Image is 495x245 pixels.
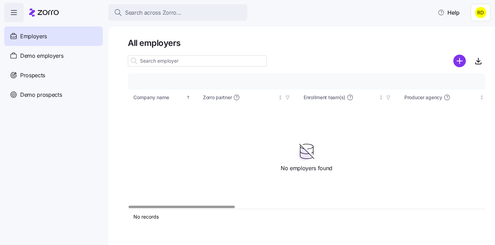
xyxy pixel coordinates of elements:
[4,65,103,85] a: Prospects
[108,4,247,21] button: Search across Zorro...
[4,85,103,104] a: Demo prospects
[133,213,421,220] div: No records
[197,89,298,105] th: Zorro partnerNot sorted
[133,94,185,101] div: Company name
[203,94,232,101] span: Zorro partner
[128,38,485,48] h1: All employers
[453,55,466,67] svg: add icon
[432,6,465,19] button: Help
[20,52,64,60] span: Demo employers
[4,26,103,46] a: Employers
[281,164,332,173] span: No employers found
[125,8,181,17] span: Search across Zorro...
[20,32,47,41] span: Employers
[304,94,345,101] span: Enrollment team(s)
[298,89,399,105] th: Enrollment team(s)Not sorted
[20,71,45,80] span: Prospects
[379,95,383,100] div: Not sorted
[479,95,484,100] div: Not sorted
[20,90,62,99] span: Demo prospects
[4,46,103,65] a: Demo employers
[278,95,283,100] div: Not sorted
[128,89,197,105] th: Company nameSorted ascending
[404,94,442,101] span: Producer agency
[475,7,486,18] img: 400900e14810b1d0aec03a03c9453833
[128,55,267,66] input: Search employer
[186,95,191,100] div: Sorted ascending
[438,8,460,17] span: Help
